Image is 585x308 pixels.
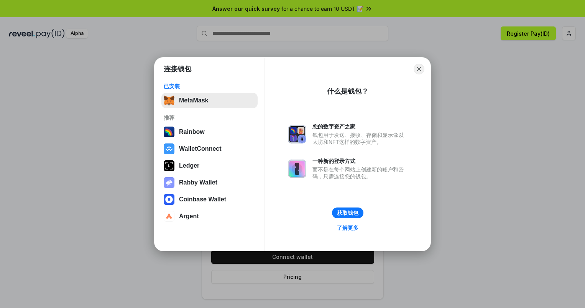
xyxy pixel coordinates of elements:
button: Rainbow [161,124,258,140]
button: 获取钱包 [332,208,363,218]
button: Ledger [161,158,258,173]
img: svg+xml,%3Csvg%20width%3D%2228%22%20height%3D%2228%22%20viewBox%3D%220%200%2028%2028%22%20fill%3D... [164,194,174,205]
div: 您的数字资产之家 [312,123,408,130]
div: 推荐 [164,114,255,121]
img: svg+xml,%3Csvg%20xmlns%3D%22http%3A%2F%2Fwww.w3.org%2F2000%2Fsvg%22%20width%3D%2228%22%20height%3... [164,160,174,171]
h1: 连接钱包 [164,64,191,74]
div: Rainbow [179,128,205,135]
div: 了解更多 [337,224,358,231]
button: Argent [161,209,258,224]
div: 获取钱包 [337,209,358,216]
button: Close [414,64,424,74]
img: svg+xml,%3Csvg%20xmlns%3D%22http%3A%2F%2Fwww.w3.org%2F2000%2Fsvg%22%20fill%3D%22none%22%20viewBox... [288,125,306,143]
div: Argent [179,213,199,220]
img: svg+xml,%3Csvg%20width%3D%2228%22%20height%3D%2228%22%20viewBox%3D%220%200%2028%2028%22%20fill%3D... [164,143,174,154]
button: Coinbase Wallet [161,192,258,207]
div: 钱包用于发送、接收、存储和显示像以太坊和NFT这样的数字资产。 [312,132,408,145]
div: Rabby Wallet [179,179,217,186]
button: Rabby Wallet [161,175,258,190]
div: MetaMask [179,97,208,104]
button: MetaMask [161,93,258,108]
a: 了解更多 [332,223,363,233]
img: svg+xml,%3Csvg%20xmlns%3D%22http%3A%2F%2Fwww.w3.org%2F2000%2Fsvg%22%20fill%3D%22none%22%20viewBox... [164,177,174,188]
div: 一种新的登录方式 [312,158,408,165]
div: 已安装 [164,83,255,90]
div: 而不是在每个网站上创建新的账户和密码，只需连接您的钱包。 [312,166,408,180]
img: svg+xml,%3Csvg%20width%3D%22120%22%20height%3D%22120%22%20viewBox%3D%220%200%20120%20120%22%20fil... [164,127,174,137]
div: Coinbase Wallet [179,196,226,203]
img: svg+xml,%3Csvg%20xmlns%3D%22http%3A%2F%2Fwww.w3.org%2F2000%2Fsvg%22%20fill%3D%22none%22%20viewBox... [288,160,306,178]
div: WalletConnect [179,145,222,152]
img: svg+xml,%3Csvg%20width%3D%2228%22%20height%3D%2228%22%20viewBox%3D%220%200%2028%2028%22%20fill%3D... [164,211,174,222]
button: WalletConnect [161,141,258,156]
div: Ledger [179,162,199,169]
div: 什么是钱包？ [327,87,368,96]
img: svg+xml,%3Csvg%20fill%3D%22none%22%20height%3D%2233%22%20viewBox%3D%220%200%2035%2033%22%20width%... [164,95,174,106]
